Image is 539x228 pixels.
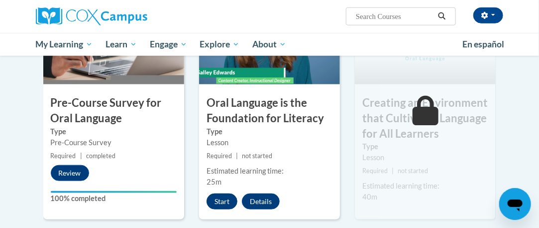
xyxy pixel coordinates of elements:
span: | [80,152,82,160]
a: Cox Campus [36,7,182,25]
span: Required [51,152,76,160]
a: Engage [143,33,194,56]
span: | [236,152,238,160]
a: My Learning [29,33,100,56]
div: Estimated learning time: [207,166,332,177]
div: Lesson [207,137,332,148]
a: Learn [99,33,143,56]
button: Review [51,165,89,181]
iframe: Button to launch messaging window [499,188,531,220]
a: Explore [193,33,246,56]
div: Your progress [51,191,177,193]
input: Search Courses [355,10,434,22]
h3: Pre-Course Survey for Oral Language [43,95,184,126]
label: Type [362,141,488,152]
span: En español [463,39,505,49]
a: About [246,33,293,56]
span: Learn [106,38,137,50]
button: Account Settings [473,7,503,23]
span: About [252,38,286,50]
span: completed [86,152,115,160]
div: Estimated learning time: [362,181,488,192]
span: Required [362,167,388,175]
div: Pre-Course Survey [51,137,177,148]
h3: Oral Language is the Foundation for Literacy [199,95,340,126]
label: Type [51,126,177,137]
button: Start [207,194,237,210]
span: 40m [362,193,377,201]
h3: Creating an Environment that Cultivates Language for All Learners [355,95,496,141]
a: En español [456,34,511,55]
button: Search [434,10,449,22]
span: Required [207,152,232,160]
label: Type [207,126,332,137]
span: Explore [200,38,239,50]
span: not started [242,152,272,160]
span: Engage [150,38,187,50]
span: My Learning [35,38,93,50]
span: 25m [207,178,221,186]
div: Lesson [362,152,488,163]
span: | [392,167,394,175]
div: Main menu [28,33,511,56]
span: not started [398,167,429,175]
label: 100% completed [51,193,177,204]
img: Cox Campus [36,7,147,25]
button: Details [242,194,280,210]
